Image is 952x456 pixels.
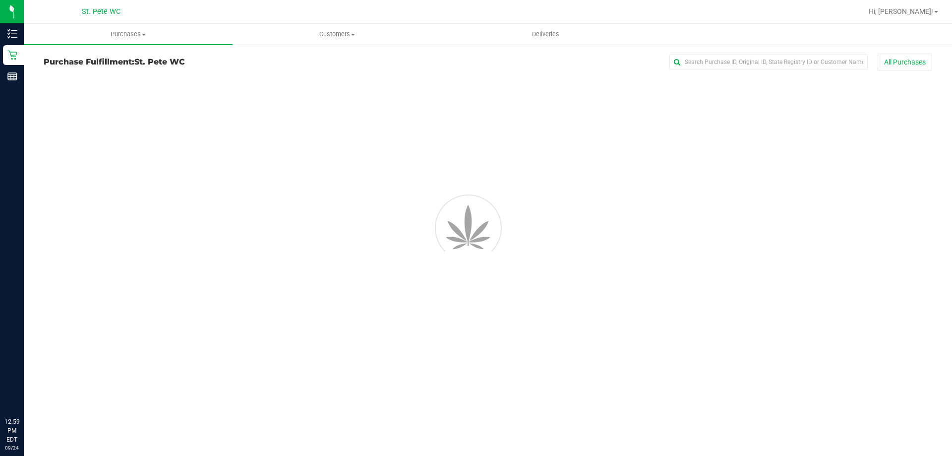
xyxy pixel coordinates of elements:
a: Purchases [24,24,233,45]
span: Purchases [24,30,233,39]
a: Customers [233,24,441,45]
input: Search Purchase ID, Original ID, State Registry ID or Customer Name... [669,55,868,69]
inline-svg: Reports [7,71,17,81]
span: Customers [233,30,441,39]
button: All Purchases [878,54,932,70]
span: Hi, [PERSON_NAME]! [869,7,933,15]
p: 09/24 [4,444,19,452]
span: Deliveries [519,30,573,39]
inline-svg: Inventory [7,29,17,39]
inline-svg: Retail [7,50,17,60]
p: 12:59 PM EDT [4,417,19,444]
a: Deliveries [441,24,650,45]
span: St. Pete WC [134,57,185,66]
h3: Purchase Fulfillment: [44,58,340,66]
span: St. Pete WC [82,7,120,16]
